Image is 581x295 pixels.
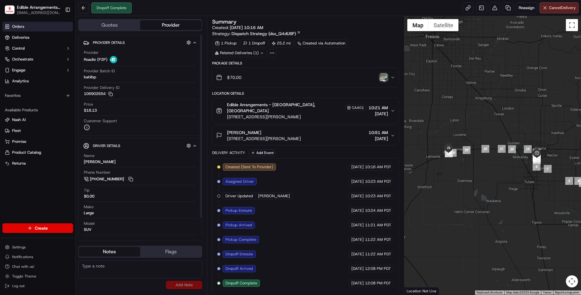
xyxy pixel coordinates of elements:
[90,176,124,182] span: [PHONE_NUMBER]
[533,154,541,162] div: 16
[407,19,428,31] button: Show street map
[249,149,276,156] button: Add Event
[449,149,457,157] div: 24
[365,208,391,213] span: 10:24 AM PDT
[93,143,120,148] span: Driver Details
[17,10,60,15] button: [EMAIL_ADDRESS][DOMAIN_NAME]
[84,227,91,232] div: SUV
[543,291,551,294] a: Terms (opens in new tab)
[555,291,579,294] a: Report a map error
[66,110,68,115] span: •
[12,117,26,123] span: Nash AI
[369,105,388,111] span: 10:21 AM
[365,237,391,242] span: 11:22 AM PDT
[428,19,458,31] button: Show satellite imagery
[2,91,73,100] div: Favorites
[498,145,506,153] div: 21
[84,74,96,80] span: bahlbp
[84,210,94,216] div: Large
[5,128,71,133] a: Fleet
[19,110,64,115] span: Wisdom [PERSON_NAME]
[508,145,516,153] div: 20
[6,136,11,141] div: 📗
[84,57,107,62] span: Roadie (P2P)
[463,146,471,154] div: 23
[533,153,540,161] div: 17
[93,40,125,45] span: Provider Details
[83,141,197,151] button: Driver Details
[5,5,15,14] img: Edible Arrangements - Visalia, CA
[84,170,110,175] span: Phone Number
[225,193,253,199] span: Driver Updated
[352,105,364,110] span: CA401
[35,225,48,231] span: Create
[84,118,117,124] span: Customer Support
[365,164,391,170] span: 10:16 AM PDT
[79,247,140,257] button: Notes
[12,161,26,166] span: Returns
[54,94,66,99] span: [DATE]
[369,136,388,142] span: [DATE]
[212,39,239,48] div: 1 Pickup
[84,159,116,165] div: [PERSON_NAME]
[225,251,253,257] span: Dropoff Enroute
[12,110,17,115] img: 1736555255976-a54dd68f-1ca7-489b-9aae-adbdc363a1c4
[227,129,261,136] span: [PERSON_NAME]
[84,91,113,97] button: 106902654
[140,247,202,257] button: Flags
[566,275,578,287] button: Map camera controls
[12,264,34,269] span: Chat with us!
[365,280,391,286] span: 12:08 PM PDT
[2,115,73,125] button: Nash AI
[351,179,364,184] span: [DATE]
[84,50,99,55] span: Provider
[365,193,391,199] span: 10:23 AM PDT
[231,31,300,37] a: Dispatch Strategy (dss_Q4dUBP)
[295,39,348,48] a: Created via Automation
[12,46,25,51] span: Control
[212,31,300,37] div: Strategy:
[506,291,539,294] span: Map data ©2025 Google
[2,33,73,42] a: Deliveries
[524,145,532,153] div: 19
[84,221,95,226] span: Model
[519,5,534,11] span: Reassign
[2,76,73,86] a: Analytics
[241,39,268,48] div: 1 Dropoff
[212,61,399,66] div: Package Details
[83,38,197,48] button: Provider Details
[6,6,18,18] img: Nash
[258,193,290,199] span: [PERSON_NAME]
[84,85,120,90] span: Provider Delivery ID
[84,153,94,159] span: Name
[12,139,26,144] span: Promise
[84,204,94,210] span: Make
[12,128,21,133] span: Fleet
[84,188,90,193] span: Tip
[12,35,29,40] span: Deliveries
[2,54,73,64] button: Orchestrate
[540,2,579,13] button: CancelDelivery
[2,148,73,157] button: Product Catalog
[212,25,263,31] span: Created:
[17,4,60,10] button: Edible Arrangements - [GEOGRAPHIC_DATA], [GEOGRAPHIC_DATA]
[19,94,49,99] span: [PERSON_NAME]
[445,149,453,157] div: 25
[140,20,202,30] button: Provider
[351,193,364,199] span: [DATE]
[110,56,117,63] img: roadie-logo-v2.jpg
[60,150,73,155] span: Pylon
[516,2,537,13] button: Reassign
[6,58,17,69] img: 1736555255976-a54dd68f-1ca7-489b-9aae-adbdc363a1c4
[212,91,399,96] div: Location Details
[103,60,110,67] button: Start new chat
[5,139,71,144] a: Promise
[2,44,73,53] button: Control
[2,262,73,271] button: Chat with us!
[12,135,46,141] span: Knowledge Base
[12,67,25,73] span: Engage
[2,126,73,136] button: Fleet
